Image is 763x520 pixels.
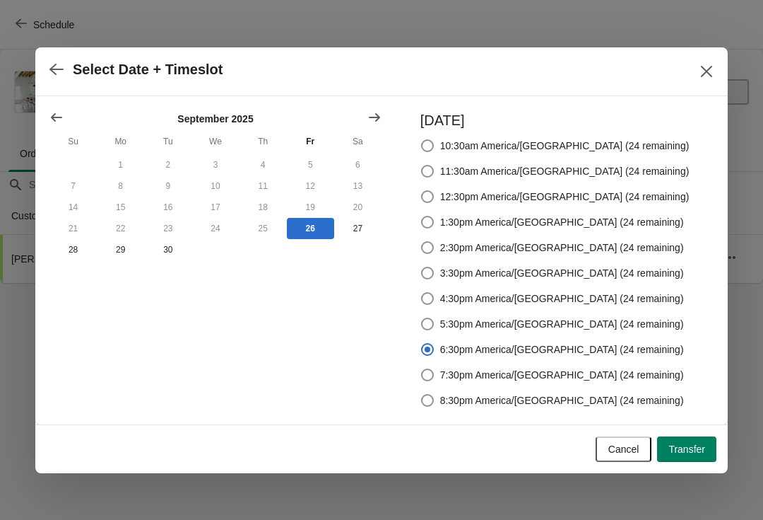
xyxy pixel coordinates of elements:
button: Saturday September 13 2025 [334,175,381,197]
button: Friday September 5 2025 [287,154,334,175]
span: 2:30pm America/[GEOGRAPHIC_DATA] (24 remaining) [440,241,684,255]
th: Friday [287,129,334,154]
span: 10:30am America/[GEOGRAPHIC_DATA] (24 remaining) [440,139,690,153]
button: Monday September 15 2025 [97,197,144,218]
button: Monday September 29 2025 [97,239,144,260]
h3: [DATE] [420,110,690,130]
button: Monday September 22 2025 [97,218,144,239]
button: Tuesday September 2 2025 [144,154,191,175]
button: Sunday September 14 2025 [49,197,97,218]
button: Cancel [596,437,652,462]
span: 4:30pm America/[GEOGRAPHIC_DATA] (24 remaining) [440,291,684,306]
button: Today Friday September 26 2025 [287,218,334,239]
button: Tuesday September 16 2025 [144,197,191,218]
span: Cancel [608,444,639,455]
button: Friday September 12 2025 [287,175,334,197]
button: Wednesday September 3 2025 [191,154,239,175]
span: 8:30pm America/[GEOGRAPHIC_DATA] (24 remaining) [440,393,684,408]
button: Sunday September 21 2025 [49,218,97,239]
th: Tuesday [144,129,191,154]
span: 5:30pm America/[GEOGRAPHIC_DATA] (24 remaining) [440,317,684,331]
button: Show previous month, August 2025 [44,105,69,130]
button: Thursday September 25 2025 [239,218,287,239]
button: Sunday September 7 2025 [49,175,97,197]
button: Sunday September 28 2025 [49,239,97,260]
th: Sunday [49,129,97,154]
button: Tuesday September 23 2025 [144,218,191,239]
button: Friday September 19 2025 [287,197,334,218]
th: Wednesday [191,129,239,154]
button: Thursday September 18 2025 [239,197,287,218]
th: Saturday [334,129,381,154]
span: 7:30pm America/[GEOGRAPHIC_DATA] (24 remaining) [440,368,684,382]
span: 11:30am America/[GEOGRAPHIC_DATA] (24 remaining) [440,164,690,178]
th: Monday [97,129,144,154]
button: Close [694,59,719,84]
button: Wednesday September 10 2025 [191,175,239,197]
button: Wednesday September 24 2025 [191,218,239,239]
button: Tuesday September 9 2025 [144,175,191,197]
span: 1:30pm America/[GEOGRAPHIC_DATA] (24 remaining) [440,215,684,229]
span: 12:30pm America/[GEOGRAPHIC_DATA] (24 remaining) [440,190,690,204]
span: 6:30pm America/[GEOGRAPHIC_DATA] (24 remaining) [440,342,684,357]
button: Transfer [657,437,716,462]
button: Thursday September 11 2025 [239,175,287,197]
th: Thursday [239,129,287,154]
button: Wednesday September 17 2025 [191,197,239,218]
button: Tuesday September 30 2025 [144,239,191,260]
h2: Select Date + Timeslot [73,62,223,78]
button: Thursday September 4 2025 [239,154,287,175]
button: Saturday September 20 2025 [334,197,381,218]
button: Monday September 8 2025 [97,175,144,197]
span: Transfer [668,444,705,455]
button: Monday September 1 2025 [97,154,144,175]
button: Saturday September 27 2025 [334,218,381,239]
button: Saturday September 6 2025 [334,154,381,175]
button: Show next month, October 2025 [362,105,387,130]
span: 3:30pm America/[GEOGRAPHIC_DATA] (24 remaining) [440,266,684,280]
